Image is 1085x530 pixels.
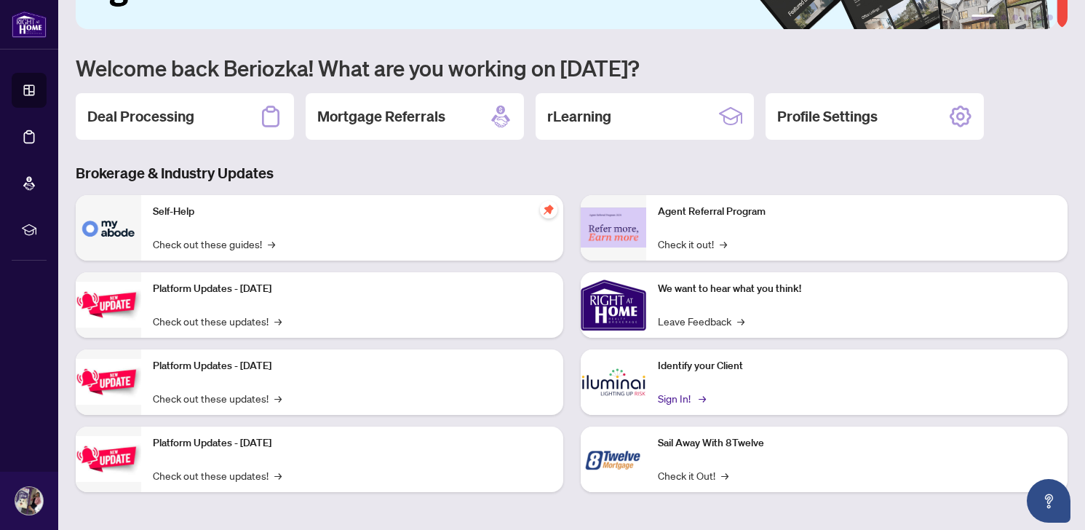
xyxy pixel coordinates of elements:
button: 4 [1024,15,1030,20]
span: → [268,236,275,252]
p: Sail Away With 8Twelve [658,435,1057,451]
h2: Profile Settings [777,106,878,127]
h2: Mortgage Referrals [317,106,445,127]
a: Leave Feedback→ [658,313,744,329]
p: Platform Updates - [DATE] [153,281,552,297]
p: Identify your Client [658,358,1057,374]
button: 2 [1001,15,1006,20]
button: 3 [1012,15,1018,20]
img: Sail Away With 8Twelve [581,427,646,492]
p: We want to hear what you think! [658,281,1057,297]
h1: Welcome back Beriozka! What are you working on [DATE]? [76,54,1068,82]
span: → [274,467,282,483]
a: Sign In!→ [658,390,704,406]
h2: rLearning [547,106,611,127]
span: → [274,313,282,329]
img: Platform Updates - June 23, 2025 [76,436,141,482]
a: Check out these updates!→ [153,313,282,329]
span: → [699,390,706,406]
img: logo [12,11,47,38]
button: 1 [971,15,995,20]
a: Check out these guides!→ [153,236,275,252]
a: Check out these updates!→ [153,467,282,483]
a: Check out these updates!→ [153,390,282,406]
span: → [274,390,282,406]
p: Self-Help [153,204,552,220]
img: Platform Updates - July 8, 2025 [76,359,141,405]
button: 5 [1036,15,1041,20]
span: → [737,313,744,329]
a: Check it out!→ [658,236,727,252]
img: Self-Help [76,195,141,261]
button: 6 [1047,15,1053,20]
span: → [720,236,727,252]
p: Platform Updates - [DATE] [153,358,552,374]
p: Platform Updates - [DATE] [153,435,552,451]
img: We want to hear what you think! [581,272,646,338]
img: Platform Updates - July 21, 2025 [76,282,141,328]
img: Profile Icon [15,487,43,515]
p: Agent Referral Program [658,204,1057,220]
a: Check it Out!→ [658,467,728,483]
span: pushpin [540,201,557,218]
img: Identify your Client [581,349,646,415]
button: Open asap [1027,479,1070,523]
h2: Deal Processing [87,106,194,127]
span: → [721,467,728,483]
img: Agent Referral Program [581,207,646,248]
h3: Brokerage & Industry Updates [76,163,1068,183]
